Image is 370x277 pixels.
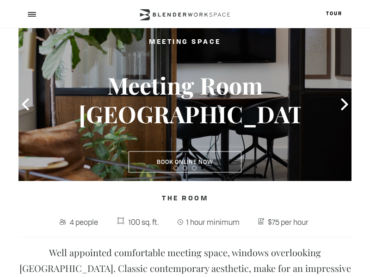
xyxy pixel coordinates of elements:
h3: Meeting Room [GEOGRAPHIC_DATA] [79,71,291,128]
span: $75 per hour [265,215,311,229]
span: 1 hour minimum [185,215,242,229]
a: Tour [326,12,342,16]
h4: The Room [18,190,351,207]
span: 4 people [68,215,100,229]
span: 100 sq. ft. [126,215,161,229]
a: Book Online Now [129,151,241,173]
h2: Meeting Space [79,36,291,48]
